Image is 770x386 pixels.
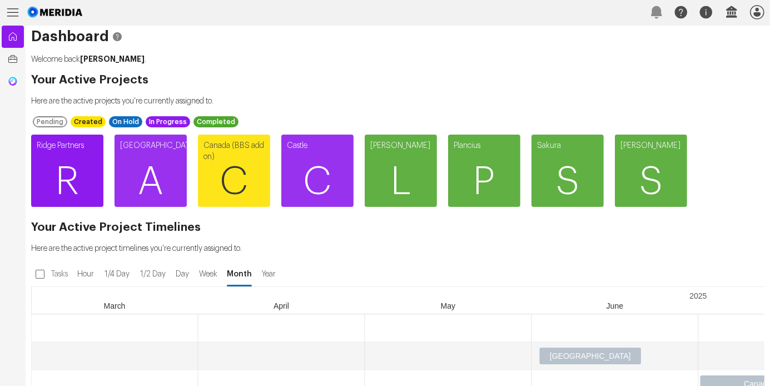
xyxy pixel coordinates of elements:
[531,149,604,215] span: S
[31,31,764,42] h1: Dashboard
[259,269,279,280] span: Year
[531,135,604,207] a: SakuraS
[31,135,103,207] a: Ridge PartnersR
[281,149,354,215] span: C
[365,149,437,215] span: L
[71,116,106,127] div: Created
[226,269,253,280] span: Month
[31,222,764,233] h2: Your Active Project Timelines
[33,116,67,127] div: Pending
[146,116,190,127] div: In Progress
[31,96,764,107] p: Here are the active projects you're currently assigned to.
[281,135,354,207] a: CastleC
[615,149,687,215] span: S
[109,116,142,127] div: On Hold
[80,55,145,63] strong: [PERSON_NAME]
[448,135,520,207] a: PlanciusP
[198,149,270,215] span: C
[115,135,187,207] a: [GEOGRAPHIC_DATA]A
[197,269,220,280] span: Week
[193,116,239,127] div: Completed
[31,149,103,215] span: R
[115,149,187,215] span: A
[49,264,72,284] label: Tasks
[174,269,191,280] span: Day
[75,269,96,280] span: Hour
[7,76,18,87] img: Generic Chat
[448,149,520,215] span: P
[198,135,270,207] a: Canada (BBS add on)C
[31,53,764,65] p: Welcome back .
[2,70,24,92] a: Generic Chat
[31,75,764,86] h2: Your Active Projects
[102,269,132,280] span: 1/4 Day
[138,269,168,280] span: 1/2 Day
[615,135,687,207] a: [PERSON_NAME]S
[365,135,437,207] a: [PERSON_NAME]L
[31,243,764,254] p: Here are the active project timelines you're currently assigned to.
